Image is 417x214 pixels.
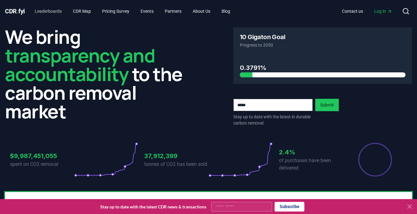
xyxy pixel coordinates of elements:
[30,6,235,17] nav: Main
[68,6,96,17] a: CDR Map
[188,6,215,17] a: About Us
[136,6,159,17] a: Events
[160,6,186,17] a: Partners
[5,43,155,87] span: transparency and accountability
[358,142,392,177] div: Percentage of sales delivered
[217,6,235,17] a: Blog
[337,6,397,17] nav: Main
[279,157,343,172] p: of purchases have been delivered
[5,27,184,121] h2: We bring to the carbon removal market
[240,34,285,40] h3: 10 Gigaton Goal
[279,148,343,157] h3: 2.4%
[30,6,67,17] a: Leaderboards
[17,7,19,15] span: .
[5,7,25,16] a: CDR.fyi
[10,161,74,168] p: spent on CO2 removal
[315,99,339,111] button: Submit
[374,8,392,14] span: Log in
[97,6,134,17] a: Pricing Survey
[233,114,313,126] p: Stay up to date with the latest in durable carbon removal.
[5,7,25,15] span: CDR fyi
[144,161,208,168] p: tonnes of CO2 has been sold
[10,151,74,161] h3: $9,987,451,055
[369,6,397,17] a: Log in
[240,42,406,48] p: Progress to 2050
[240,63,406,72] h3: 0.3791%
[337,6,368,17] a: Contact us
[144,151,208,161] h3: 37,912,399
